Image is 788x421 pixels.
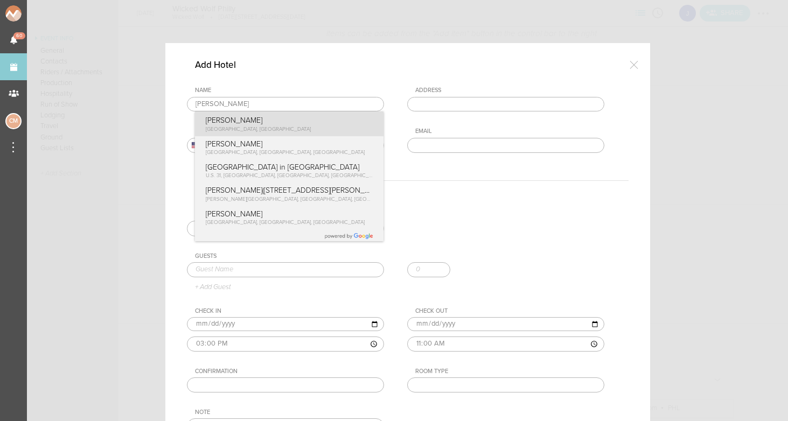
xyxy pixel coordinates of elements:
[5,5,66,22] img: NOMAD
[415,128,604,135] div: Email
[206,196,406,202] span: [PERSON_NAME][GEOGRAPHIC_DATA], [GEOGRAPHIC_DATA], [GEOGRAPHIC_DATA]
[407,336,604,352] input: ––:–– ––
[187,283,231,291] p: + Add Guest
[206,219,365,226] span: [GEOGRAPHIC_DATA], [GEOGRAPHIC_DATA], [GEOGRAPHIC_DATA]
[187,138,384,153] input: (201) 555-0123
[187,262,384,277] input: Guest Name
[5,113,22,129] div: Charlie McGinley
[195,409,384,416] div: Note
[195,180,629,211] h4: [GEOGRAPHIC_DATA]
[187,221,367,235] input: Select a Team (Required)
[187,283,231,290] a: + Add Guest
[13,32,25,39] span: 60
[415,307,604,315] div: Check Out
[206,149,365,156] span: [GEOGRAPHIC_DATA], [GEOGRAPHIC_DATA], [GEOGRAPHIC_DATA]
[206,126,311,132] span: [GEOGRAPHIC_DATA], [GEOGRAPHIC_DATA]
[206,116,373,125] p: [PERSON_NAME]
[206,172,382,179] span: U.S. 31, [GEOGRAPHIC_DATA], [GEOGRAPHIC_DATA], [GEOGRAPHIC_DATA]
[195,307,384,315] div: Check In
[187,138,212,152] div: United States: +1
[407,262,450,277] input: 0
[415,87,604,94] div: Address
[206,139,373,149] p: [PERSON_NAME]
[195,59,252,71] h4: Add Hotel
[195,368,384,375] div: Confirmation
[206,186,373,195] p: [PERSON_NAME]([STREET_ADDRESS][PERSON_NAME])
[195,87,384,94] div: Name
[415,368,604,375] div: Room Type
[187,336,384,352] input: ––:–– ––
[195,252,629,260] div: Guests
[206,163,373,172] p: [GEOGRAPHIC_DATA] in [GEOGRAPHIC_DATA]
[206,209,373,219] p: [PERSON_NAME]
